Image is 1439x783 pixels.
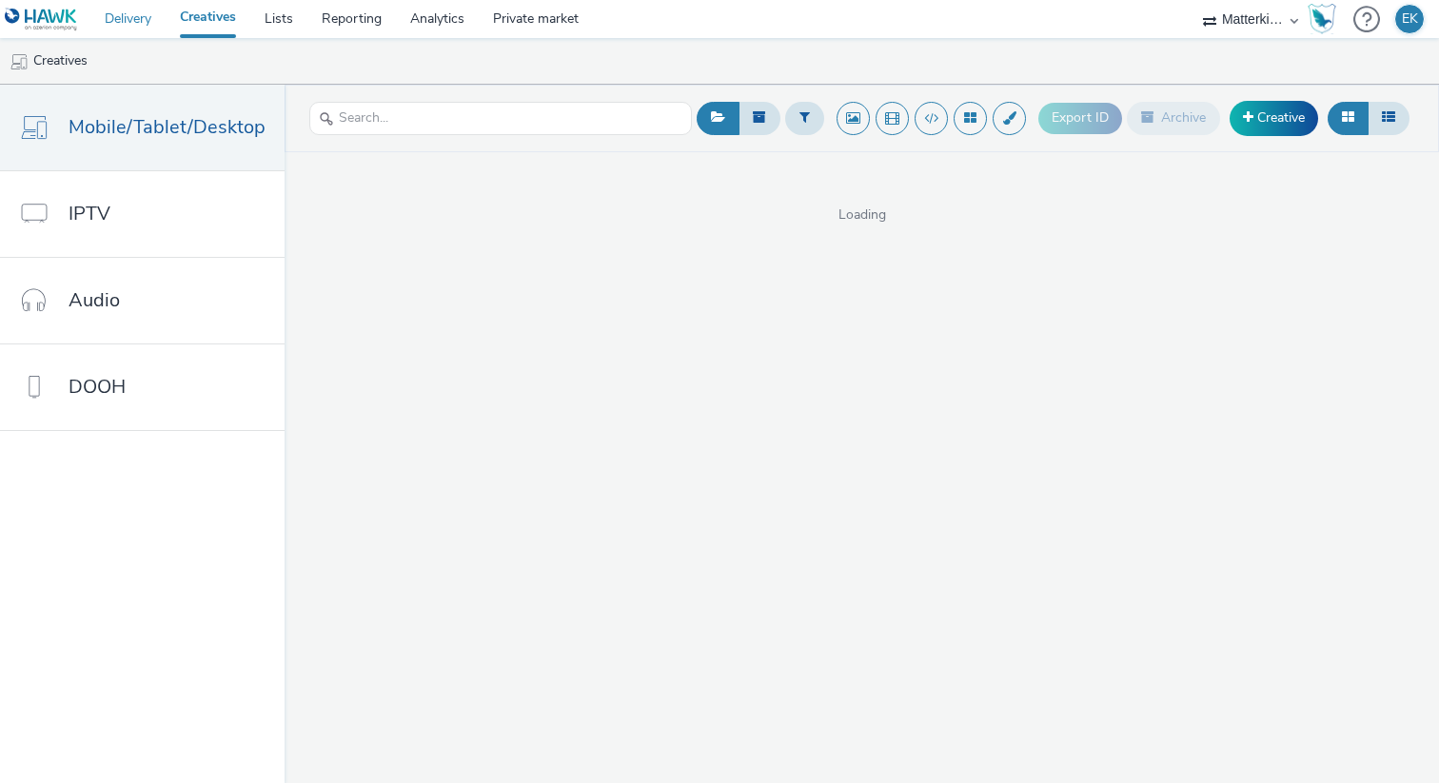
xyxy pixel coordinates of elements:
span: Loading [285,206,1439,225]
a: Creative [1230,101,1318,135]
span: IPTV [69,200,110,227]
a: Hawk Academy [1308,4,1344,34]
img: undefined Logo [5,8,78,31]
span: DOOH [69,373,126,401]
span: Mobile/Tablet/Desktop [69,113,266,141]
button: Export ID [1038,103,1122,133]
button: Grid [1328,102,1369,134]
img: mobile [10,52,29,71]
button: Archive [1127,102,1220,134]
div: EK [1402,5,1418,33]
button: Table [1368,102,1409,134]
span: Audio [69,286,120,314]
img: Hawk Academy [1308,4,1336,34]
input: Search... [309,102,692,135]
